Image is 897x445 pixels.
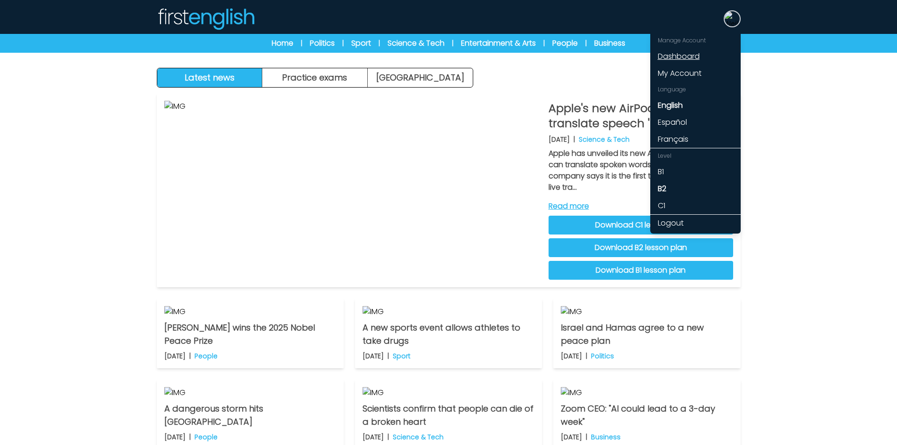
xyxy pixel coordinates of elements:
div: Level [650,148,741,163]
img: IMG [164,387,336,398]
a: [GEOGRAPHIC_DATA] [368,68,473,87]
p: People [194,351,218,361]
img: IMG [363,306,534,317]
p: Apple has unveiled its new AirPods Pro 3, which can translate spoken words in real time. The comp... [549,148,733,193]
a: IMG [PERSON_NAME] wins the 2025 Nobel Peace Prize [DATE] | People [157,299,344,368]
span: | [301,39,302,48]
b: | [189,432,191,442]
a: People [552,38,578,49]
a: Read more [549,201,733,212]
a: Logout [650,215,741,232]
p: Sport [393,351,411,361]
span: | [342,39,344,48]
p: [DATE] [164,432,186,442]
span: | [379,39,380,48]
a: Business [594,38,625,49]
img: Logo [157,8,255,30]
button: Latest news [157,68,263,87]
a: Français [650,131,741,148]
p: [PERSON_NAME] wins the 2025 Nobel Peace Prize [164,321,336,348]
p: [DATE] [561,432,582,442]
a: IMG Israel and Hamas agree to a new peace plan [DATE] | Politics [553,299,740,368]
div: Manage Account [650,33,741,48]
b: | [586,351,587,361]
b: | [586,432,587,442]
a: Download B2 lesson plan [549,238,733,257]
p: Science & Tech [579,135,630,144]
img: IMG [561,306,733,317]
p: People [194,432,218,442]
p: [DATE] [561,351,582,361]
span: | [452,39,453,48]
a: Home [272,38,293,49]
p: [DATE] [363,432,384,442]
p: A new sports event allows athletes to take drugs [363,321,534,348]
p: Science & Tech [393,432,444,442]
a: Science & Tech [388,38,444,49]
a: Politics [310,38,335,49]
b: | [388,351,389,361]
p: Business [591,432,621,442]
a: English [650,97,741,114]
a: Download B1 lesson plan [549,261,733,280]
button: Practice exams [262,68,368,87]
a: IMG A new sports event allows athletes to take drugs [DATE] | Sport [355,299,542,368]
p: [DATE] [363,351,384,361]
p: Zoom CEO: "AI could lead to a 3-day week" [561,402,733,429]
a: My Account [650,65,741,82]
a: B1 [650,163,741,180]
b: | [574,135,575,144]
a: Español [650,114,741,131]
a: B2 [650,180,741,197]
b: | [388,432,389,442]
a: Sport [351,38,371,49]
p: Politics [591,351,614,361]
a: Entertainment & Arts [461,38,536,49]
p: A dangerous storm hits [GEOGRAPHIC_DATA] [164,402,336,429]
p: Israel and Hamas agree to a new peace plan [561,321,733,348]
img: IMG [363,387,534,398]
a: Download C1 lesson plan [549,216,733,235]
a: Dashboard [650,48,741,65]
p: [DATE] [164,351,186,361]
img: IMG [164,306,336,317]
p: [DATE] [549,135,570,144]
img: IMG [164,101,541,280]
span: | [543,39,545,48]
a: C1 [650,197,741,214]
img: IMG [561,387,733,398]
p: Scientists confirm that people can die of a broken heart [363,402,534,429]
p: Apple's new AirPods can translate speech 'instantly' [549,101,733,131]
div: Language [650,82,741,97]
b: | [189,351,191,361]
img: Neil Storey [725,11,740,26]
span: | [585,39,587,48]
